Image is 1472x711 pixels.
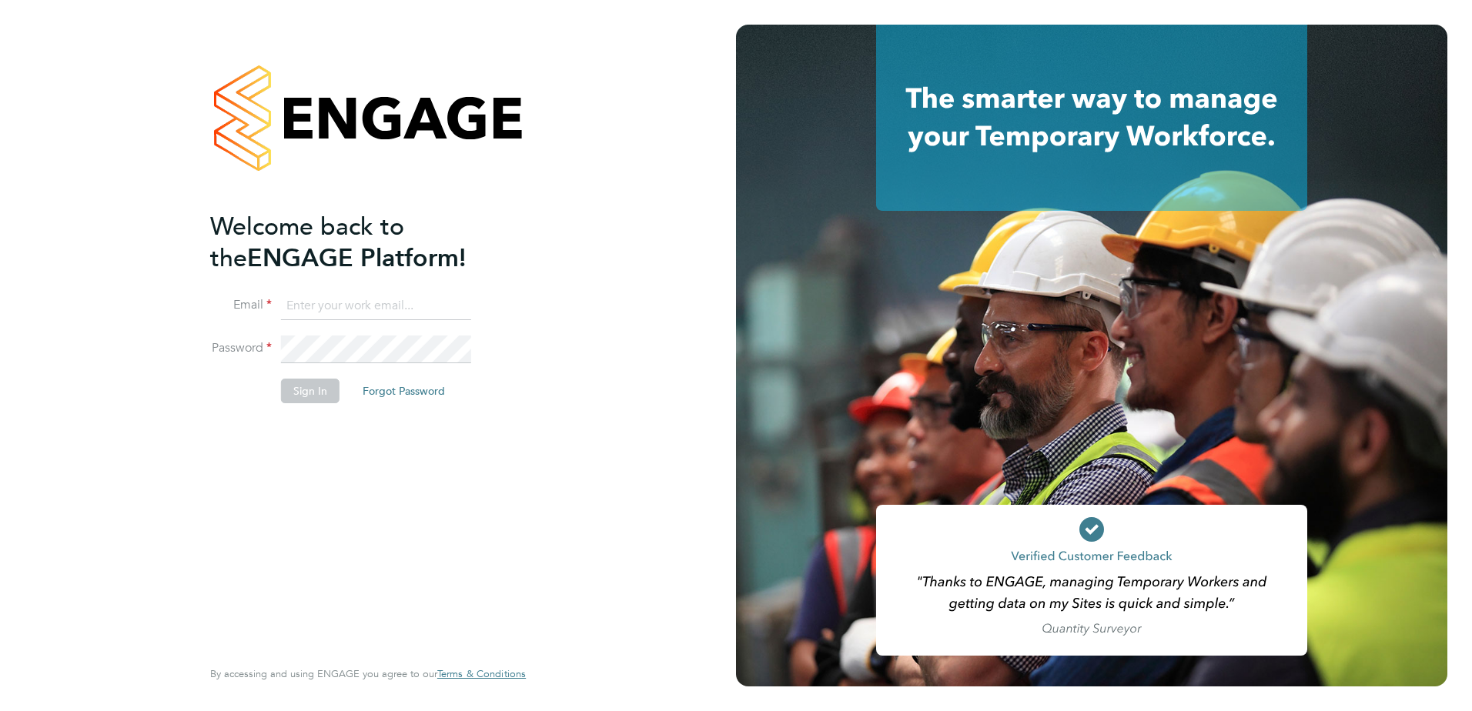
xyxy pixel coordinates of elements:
[210,297,272,313] label: Email
[281,379,340,403] button: Sign In
[210,212,404,273] span: Welcome back to the
[210,667,526,680] span: By accessing and using ENGAGE you agree to our
[437,668,526,680] a: Terms & Conditions
[281,292,471,320] input: Enter your work email...
[210,211,510,274] h2: ENGAGE Platform!
[210,340,272,356] label: Password
[437,667,526,680] span: Terms & Conditions
[350,379,457,403] button: Forgot Password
